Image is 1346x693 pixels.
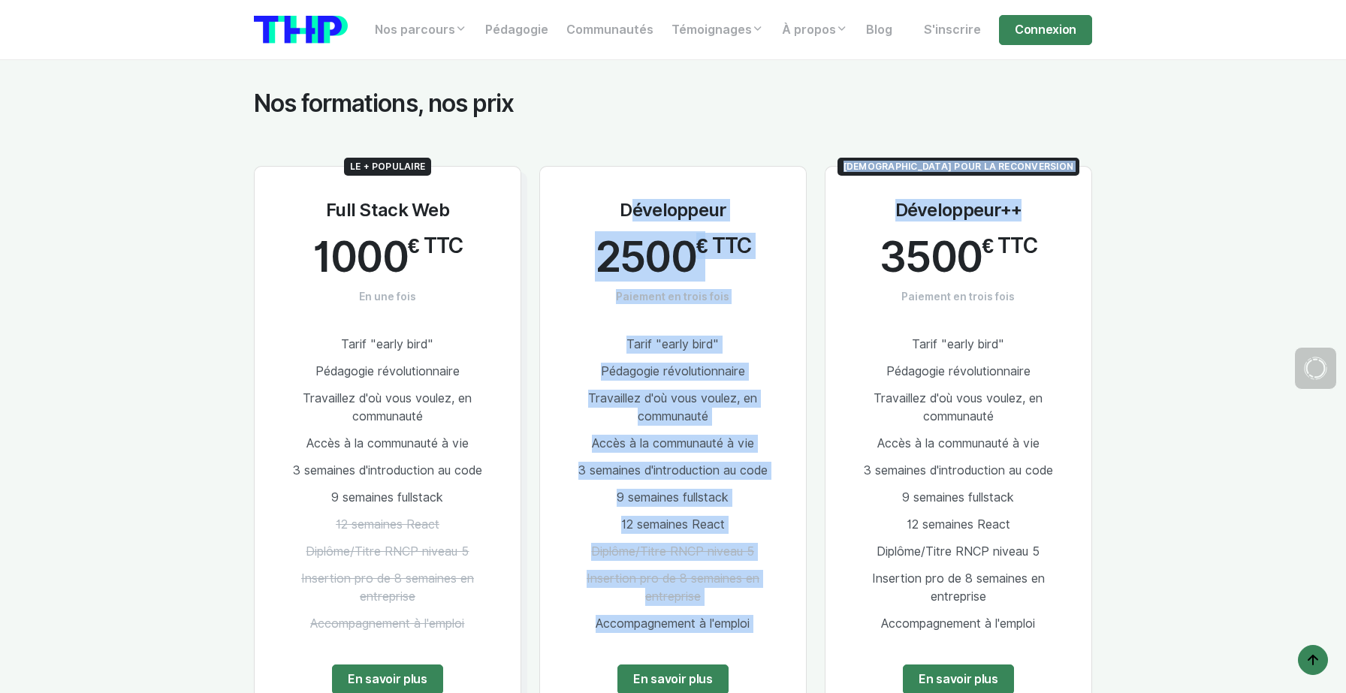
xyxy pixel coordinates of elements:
a: Pédagogie [476,15,557,45]
span: € TTC [696,234,751,259]
span: Accompagnement à l'emploi [596,616,750,631]
span: Pédagogie révolutionnaire [315,364,460,378]
span: Travaillez d'où vous voulez, en communauté [588,391,757,423]
span: Diplôme/Titre RNCP niveau 5 [306,544,469,559]
img: arrow-up icon [1304,651,1322,669]
a: Connexion [999,15,1092,45]
span: Tarif "early bird" [341,337,433,351]
span: [DEMOGRAPHIC_DATA] pour la reconversion [837,158,1079,176]
span: Le + populaire [344,158,431,176]
h2: Nos formations, nos prix [254,89,1092,118]
span: Insertion pro de 8 semaines en entreprise [872,571,1045,604]
span: 3500 [880,234,982,280]
span: 3 semaines d'introduction au code [578,463,768,478]
a: Communautés [557,15,662,45]
span: Diplôme/Titre RNCP niveau 5 [877,544,1040,559]
span: 3 semaines d'introduction au code [293,463,482,478]
h3: Full Stack Web [326,200,449,221]
span: 9 semaines fullstack [617,490,729,505]
span: 12 semaines React [621,517,725,532]
span: 12 semaines React [336,517,439,532]
span: € TTC [408,234,463,259]
a: Blog [857,15,901,45]
a: Témoignages [662,15,773,45]
span: Travaillez d'où vous voulez, en communauté [303,391,472,423]
h3: Développeur++ [895,200,1022,221]
span: Travaillez d'où vous voulez, en communauté [874,391,1043,423]
a: À propos [773,15,857,45]
span: 12 semaines React [907,517,1010,532]
span: Insertion pro de 8 semaines en entreprise [587,571,759,604]
a: Nos parcours [366,15,476,45]
h3: Développeur [620,200,726,221]
img: logo [254,16,348,44]
span: Paiement en trois fois [616,289,729,304]
span: 9 semaines fullstack [902,490,1014,505]
span: 9 semaines fullstack [331,490,443,505]
span: Pédagogie révolutionnaire [601,364,745,378]
span: Pédagogie révolutionnaire [886,364,1031,378]
span: Accompagnement à l'emploi [310,616,464,631]
span: Diplôme/Titre RNCP niveau 5 [591,544,754,559]
a: S'inscrire [915,15,990,45]
span: 2500 [595,234,696,280]
span: 3 semaines d'introduction au code [864,463,1053,478]
span: Accompagnement à l'emploi [881,616,1035,631]
span: Accès à la communauté à vie [306,436,469,450]
span: € TTC [982,234,1037,259]
span: Accès à la communauté à vie [877,436,1040,450]
span: Accès à la communauté à vie [592,436,754,450]
span: Insertion pro de 8 semaines en entreprise [301,571,474,604]
span: Tarif "early bird" [912,337,1004,351]
span: En une fois [359,289,416,304]
span: Tarif "early bird" [626,337,719,351]
span: 1000 [312,234,408,280]
span: Paiement en trois fois [901,289,1015,304]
